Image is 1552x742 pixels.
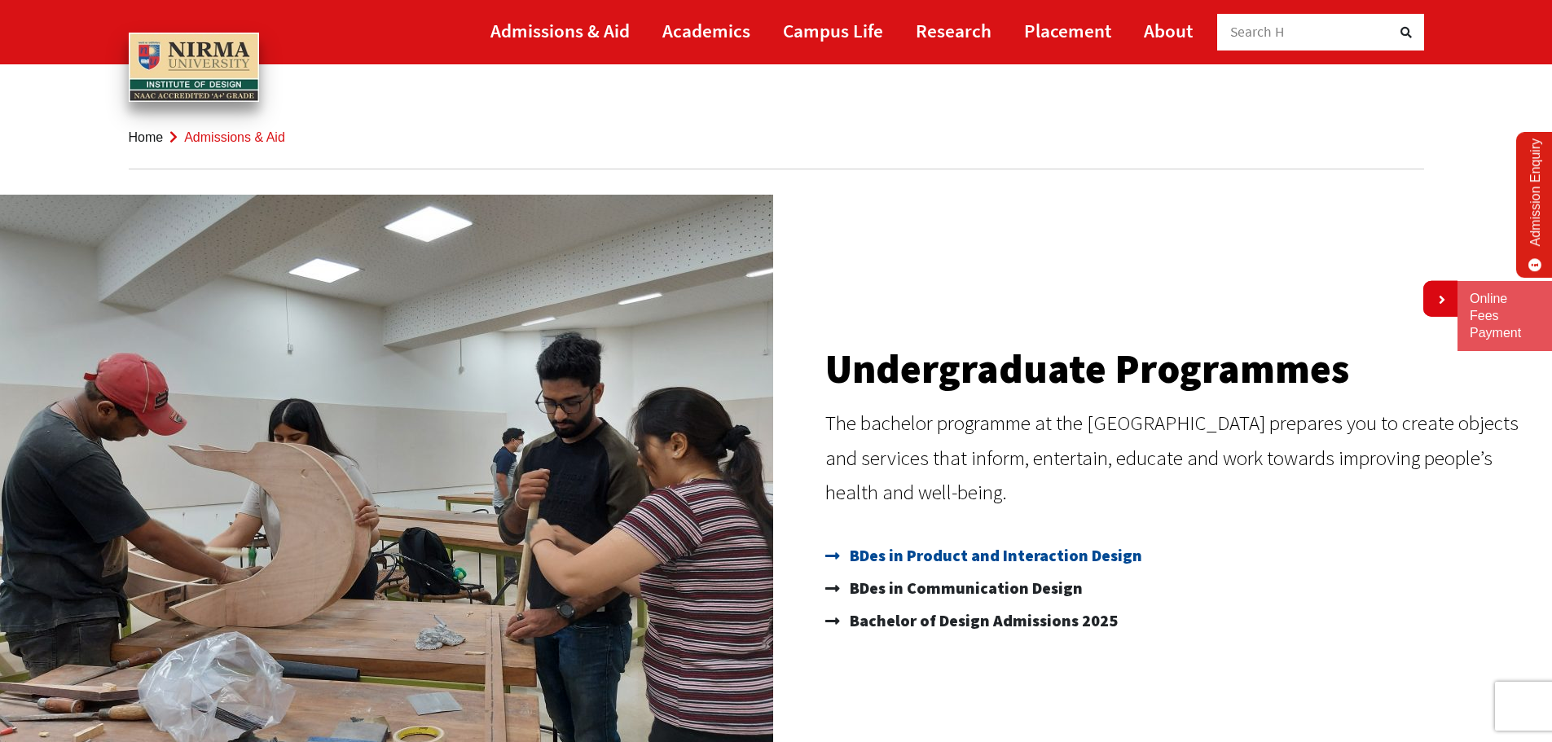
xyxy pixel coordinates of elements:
span: BDes in Communication Design [846,572,1083,604]
a: Bachelor of Design Admissions 2025 [825,604,1537,637]
a: Placement [1024,12,1111,49]
a: Home [129,130,164,144]
a: BDes in Product and Interaction Design [825,539,1537,572]
span: Admissions & Aid [184,130,285,144]
p: The bachelor programme at the [GEOGRAPHIC_DATA] prepares you to create objects and services that ... [825,406,1537,510]
nav: breadcrumb [129,106,1424,169]
img: main_logo [129,33,259,103]
a: Admissions & Aid [490,12,630,49]
span: Search H [1230,23,1285,41]
span: Bachelor of Design Admissions 2025 [846,604,1118,637]
a: About [1144,12,1193,49]
a: BDes in Communication Design [825,572,1537,604]
a: Academics [662,12,750,49]
span: BDes in Product and Interaction Design [846,539,1142,572]
a: Research [916,12,991,49]
h2: Undergraduate Programmes [825,349,1537,389]
a: Campus Life [783,12,883,49]
a: Online Fees Payment [1470,291,1540,341]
